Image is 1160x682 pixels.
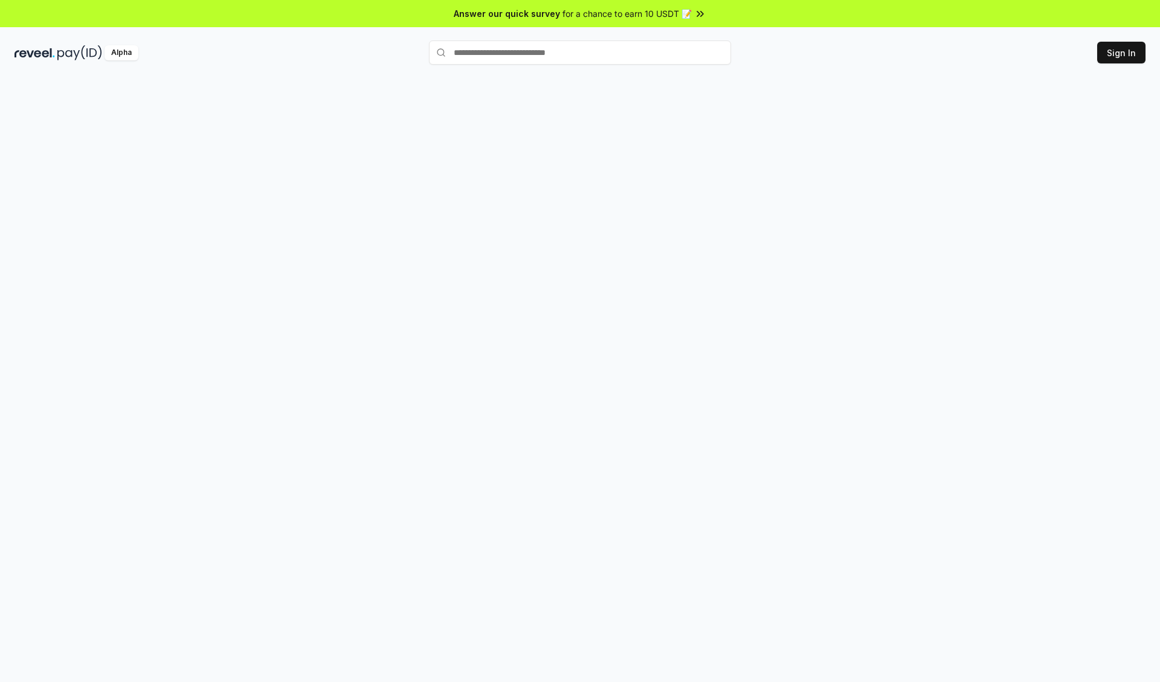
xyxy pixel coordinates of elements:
div: Alpha [105,45,138,60]
img: pay_id [57,45,102,60]
img: reveel_dark [14,45,55,60]
button: Sign In [1097,42,1145,63]
span: Answer our quick survey [454,7,560,20]
span: for a chance to earn 10 USDT 📝 [562,7,692,20]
